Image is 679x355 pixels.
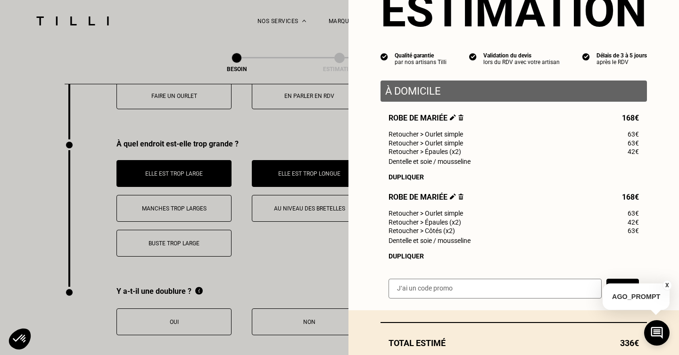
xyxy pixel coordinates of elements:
div: Dupliquer [389,252,639,260]
span: Robe de mariée [389,193,464,202]
span: Retoucher > Ourlet simple [389,210,463,217]
span: 42€ [628,148,639,155]
p: À domicile [385,85,642,97]
span: Dentelle et soie / mousseline [389,237,471,244]
span: Retoucher > Ourlet simple [389,139,463,147]
div: Validation du devis [483,52,560,59]
div: Dupliquer [389,173,639,181]
span: 42€ [628,218,639,226]
img: Supprimer [458,194,464,200]
span: Retoucher > Ourlet simple [389,130,463,138]
span: Dentelle et soie / mousseline [389,158,471,165]
div: Total estimé [381,338,647,348]
span: 63€ [628,139,639,147]
img: Éditer [450,194,456,200]
div: après le RDV [596,59,647,65]
span: 168€ [622,113,639,122]
button: X [662,280,672,290]
div: Qualité garantie [395,52,447,59]
img: Supprimer [458,114,464,121]
span: 63€ [628,210,639,217]
div: Délais de 3 à 5 jours [596,52,647,59]
img: icon list info [582,52,590,61]
span: Retoucher > Épaules (x2) [389,148,461,155]
img: Éditer [450,114,456,121]
span: Retoucher > Côtés (x2) [389,227,455,234]
p: AGO_PROMPT [603,283,670,310]
div: par nos artisans Tilli [395,59,447,65]
span: Retoucher > Épaules (x2) [389,218,461,226]
span: 336€ [620,338,639,348]
img: icon list info [469,52,477,61]
input: J‘ai un code promo [389,279,602,299]
img: icon list info [381,52,388,61]
span: 63€ [628,227,639,234]
span: Robe de mariée [389,113,464,122]
span: 63€ [628,130,639,138]
div: lors du RDV avec votre artisan [483,59,560,65]
span: 168€ [622,193,639,202]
